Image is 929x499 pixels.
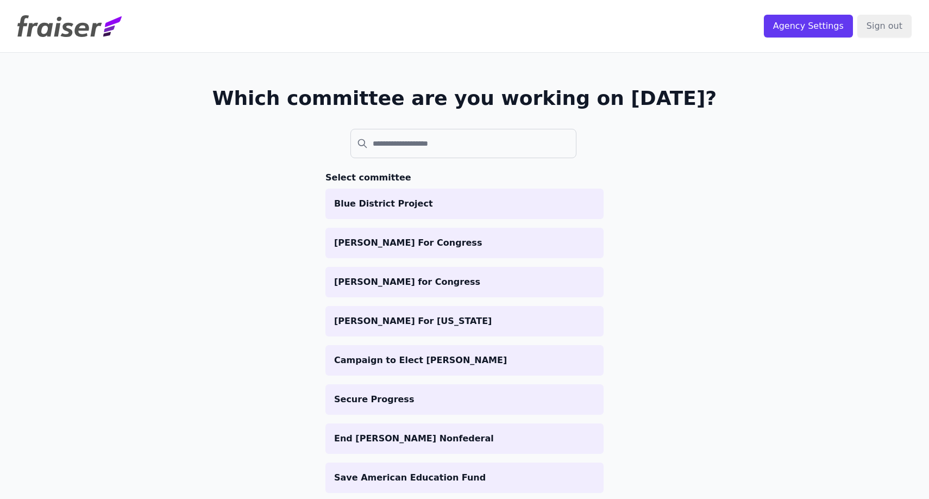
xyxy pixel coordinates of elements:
[325,384,604,415] a: Secure Progress
[325,189,604,219] a: Blue District Project
[325,171,604,184] h3: Select committee
[764,15,853,38] input: Agency Settings
[334,276,595,289] p: [PERSON_NAME] for Congress
[334,236,595,249] p: [PERSON_NAME] For Congress
[334,354,595,367] p: Campaign to Elect [PERSON_NAME]
[325,345,604,376] a: Campaign to Elect [PERSON_NAME]
[334,471,595,484] p: Save American Education Fund
[334,432,595,445] p: End [PERSON_NAME] Nonfederal
[325,228,604,258] a: [PERSON_NAME] For Congress
[325,423,604,454] a: End [PERSON_NAME] Nonfederal
[325,463,604,493] a: Save American Education Fund
[334,393,595,406] p: Secure Progress
[857,15,912,38] input: Sign out
[325,267,604,297] a: [PERSON_NAME] for Congress
[334,197,595,210] p: Blue District Project
[212,88,717,109] h1: Which committee are you working on [DATE]?
[325,306,604,336] a: [PERSON_NAME] For [US_STATE]
[17,15,122,37] img: Fraiser Logo
[334,315,595,328] p: [PERSON_NAME] For [US_STATE]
